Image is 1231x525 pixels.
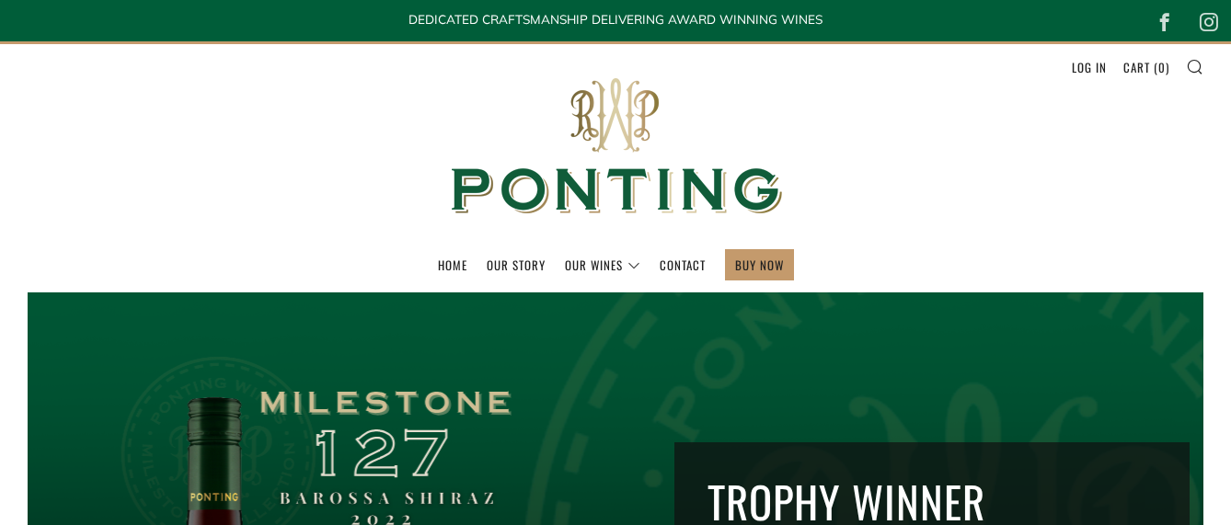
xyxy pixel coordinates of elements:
[735,250,784,280] a: BUY NOW
[438,250,467,280] a: Home
[487,250,546,280] a: Our Story
[1072,52,1107,82] a: Log in
[431,44,800,249] img: Ponting Wines
[660,250,706,280] a: Contact
[565,250,640,280] a: Our Wines
[1158,58,1166,76] span: 0
[1123,52,1169,82] a: Cart (0)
